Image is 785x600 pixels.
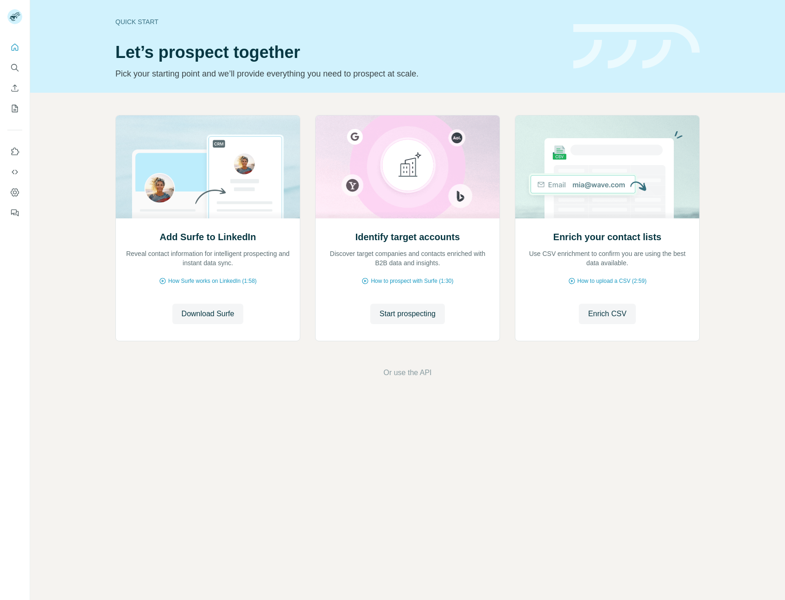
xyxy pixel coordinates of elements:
[7,184,22,201] button: Dashboard
[588,308,627,319] span: Enrich CSV
[315,115,500,218] img: Identify target accounts
[577,277,646,285] span: How to upload a CSV (2:59)
[115,115,300,218] img: Add Surfe to LinkedIn
[7,164,22,180] button: Use Surfe API
[579,304,636,324] button: Enrich CSV
[525,249,690,268] p: Use CSV enrichment to confirm you are using the best data available.
[7,39,22,56] button: Quick start
[125,249,291,268] p: Reveal contact information for intelligent prospecting and instant data sync.
[7,143,22,160] button: Use Surfe on LinkedIn
[160,230,256,243] h2: Add Surfe to LinkedIn
[325,249,490,268] p: Discover target companies and contacts enriched with B2B data and insights.
[553,230,661,243] h2: Enrich your contact lists
[383,367,431,378] button: Or use the API
[115,43,562,62] h1: Let’s prospect together
[515,115,700,218] img: Enrich your contact lists
[115,67,562,80] p: Pick your starting point and we’ll provide everything you need to prospect at scale.
[7,80,22,96] button: Enrich CSV
[172,304,244,324] button: Download Surfe
[355,230,460,243] h2: Identify target accounts
[380,308,436,319] span: Start prospecting
[371,277,453,285] span: How to prospect with Surfe (1:30)
[115,17,562,26] div: Quick start
[182,308,234,319] span: Download Surfe
[370,304,445,324] button: Start prospecting
[168,277,257,285] span: How Surfe works on LinkedIn (1:58)
[7,100,22,117] button: My lists
[573,24,700,69] img: banner
[7,204,22,221] button: Feedback
[7,59,22,76] button: Search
